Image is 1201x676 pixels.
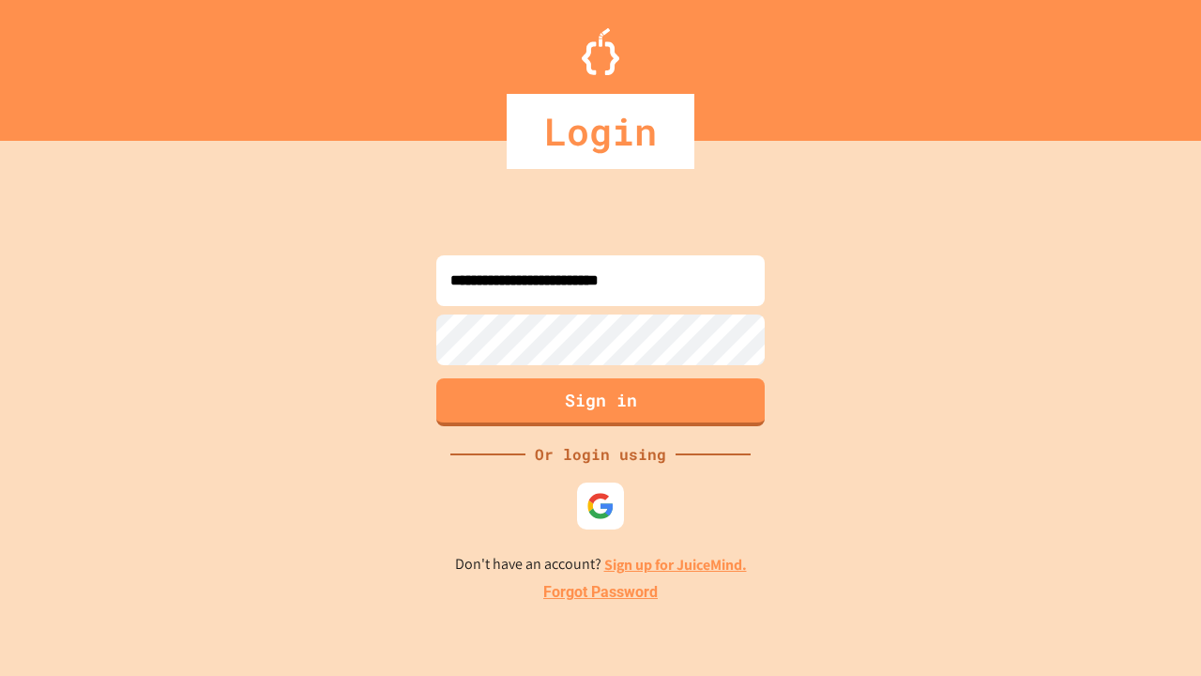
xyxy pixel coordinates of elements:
p: Don't have an account? [455,553,747,576]
a: Forgot Password [543,581,658,604]
button: Sign in [436,378,765,426]
div: Or login using [525,443,676,466]
div: Login [507,94,694,169]
a: Sign up for JuiceMind. [604,555,747,575]
img: google-icon.svg [586,492,615,520]
img: Logo.svg [582,28,619,75]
